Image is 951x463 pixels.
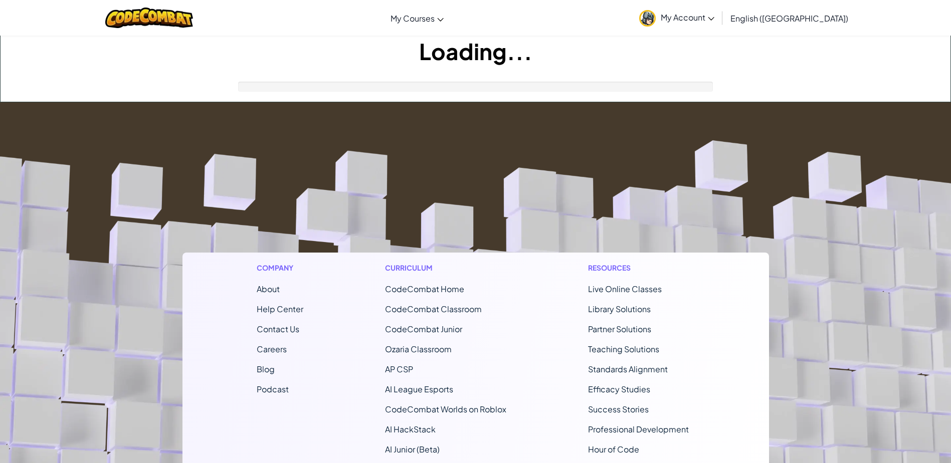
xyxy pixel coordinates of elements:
[257,324,299,334] span: Contact Us
[257,263,303,273] h1: Company
[257,384,289,394] a: Podcast
[725,5,853,32] a: English ([GEOGRAPHIC_DATA])
[385,444,440,454] a: AI Junior (Beta)
[588,324,651,334] a: Partner Solutions
[257,284,280,294] a: About
[639,10,656,27] img: avatar
[588,384,650,394] a: Efficacy Studies
[385,344,452,354] a: Ozaria Classroom
[385,364,413,374] a: AP CSP
[385,324,462,334] a: CodeCombat Junior
[588,344,659,354] a: Teaching Solutions
[588,444,639,454] a: Hour of Code
[634,2,719,34] a: My Account
[385,263,506,273] h1: Curriculum
[385,304,482,314] a: CodeCombat Classroom
[385,384,453,394] a: AI League Esports
[588,263,695,273] h1: Resources
[588,284,662,294] a: Live Online Classes
[105,8,193,28] img: CodeCombat logo
[588,424,689,434] a: Professional Development
[257,304,303,314] a: Help Center
[257,364,275,374] a: Blog
[588,304,651,314] a: Library Solutions
[588,364,668,374] a: Standards Alignment
[1,36,950,67] h1: Loading...
[391,13,435,24] span: My Courses
[385,404,506,414] a: CodeCombat Worlds on Roblox
[661,12,714,23] span: My Account
[730,13,848,24] span: English ([GEOGRAPHIC_DATA])
[385,424,436,434] a: AI HackStack
[386,5,449,32] a: My Courses
[257,344,287,354] a: Careers
[588,404,649,414] a: Success Stories
[385,284,464,294] span: CodeCombat Home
